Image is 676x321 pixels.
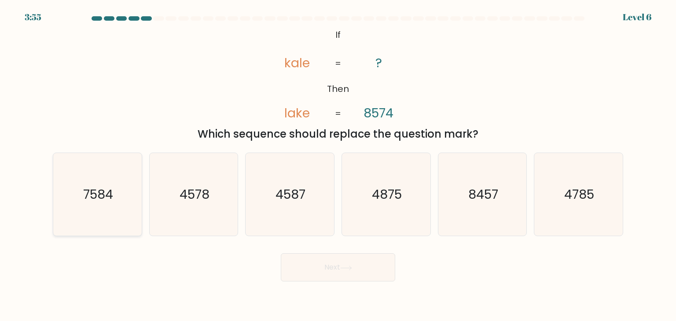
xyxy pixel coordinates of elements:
div: 3:55 [25,11,41,24]
button: Next [281,253,395,281]
tspan: Then [327,83,349,95]
text: 8457 [468,186,498,203]
tspan: ? [375,54,382,72]
text: 7584 [83,186,113,203]
div: Which sequence should replace the question mark? [58,126,618,142]
text: 4578 [180,186,209,203]
text: 4875 [372,186,402,203]
tspan: 8574 [364,104,393,122]
text: 4587 [276,186,306,203]
tspan: = [335,57,341,69]
tspan: lake [285,104,310,122]
svg: @import url('[URL][DOMAIN_NAME]); [260,26,416,123]
tspan: kale [285,54,310,72]
text: 4785 [564,186,594,203]
div: Level 6 [623,11,651,24]
tspan: If [335,29,341,41]
tspan: = [335,107,341,120]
